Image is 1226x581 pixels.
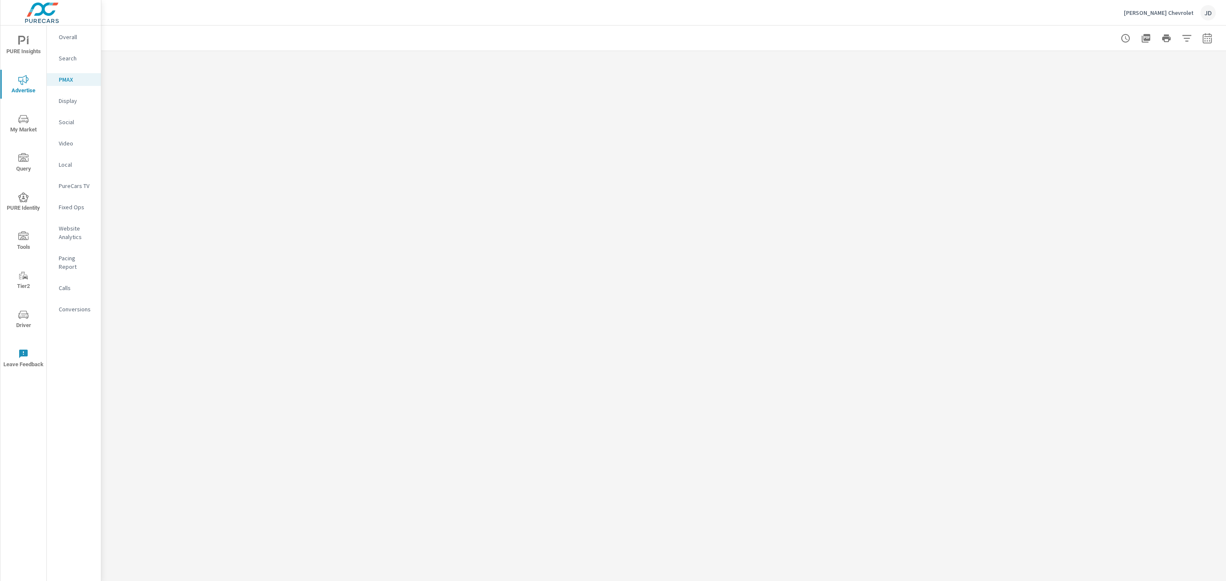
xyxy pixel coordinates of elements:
[47,94,101,107] div: Display
[47,73,101,86] div: PMAX
[1178,30,1195,47] button: Apply Filters
[3,231,44,252] span: Tools
[47,52,101,65] div: Search
[59,75,94,84] p: PMAX
[59,182,94,190] p: PureCars TV
[1137,30,1154,47] button: "Export Report to PDF"
[47,116,101,128] div: Social
[59,160,94,169] p: Local
[59,54,94,63] p: Search
[59,139,94,148] p: Video
[59,224,94,241] p: Website Analytics
[59,97,94,105] p: Display
[47,137,101,150] div: Video
[59,254,94,271] p: Pacing Report
[3,310,44,330] span: Driver
[47,303,101,316] div: Conversions
[47,31,101,43] div: Overall
[47,201,101,214] div: Fixed Ops
[1124,9,1194,17] p: [PERSON_NAME] Chevrolet
[47,222,101,243] div: Website Analytics
[47,282,101,294] div: Calls
[3,349,44,370] span: Leave Feedback
[3,75,44,96] span: Advertise
[1158,30,1175,47] button: Print Report
[3,114,44,135] span: My Market
[59,33,94,41] p: Overall
[3,271,44,291] span: Tier2
[59,203,94,211] p: Fixed Ops
[1200,5,1216,20] div: JD
[1199,30,1216,47] button: Select Date Range
[59,284,94,292] p: Calls
[3,153,44,174] span: Query
[3,36,44,57] span: PURE Insights
[3,192,44,213] span: PURE Identity
[59,305,94,313] p: Conversions
[47,252,101,273] div: Pacing Report
[0,26,46,378] div: nav menu
[59,118,94,126] p: Social
[47,158,101,171] div: Local
[47,179,101,192] div: PureCars TV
